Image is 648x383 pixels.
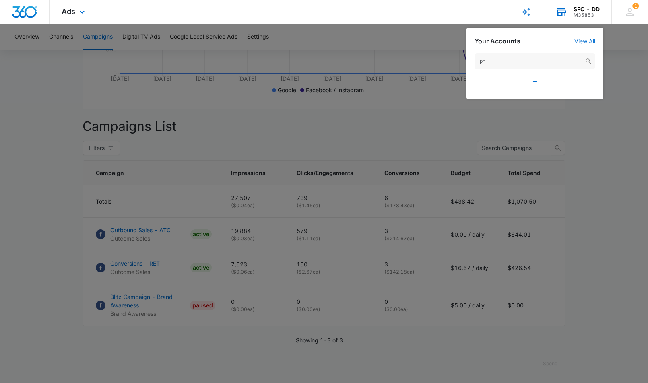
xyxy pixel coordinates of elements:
[62,7,75,16] span: Ads
[574,12,600,18] div: account id
[475,53,595,69] input: Search Accounts
[475,37,520,45] h2: Your Accounts
[574,6,600,12] div: account name
[632,3,639,9] div: notifications count
[574,38,595,45] a: View All
[632,3,639,9] span: 1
